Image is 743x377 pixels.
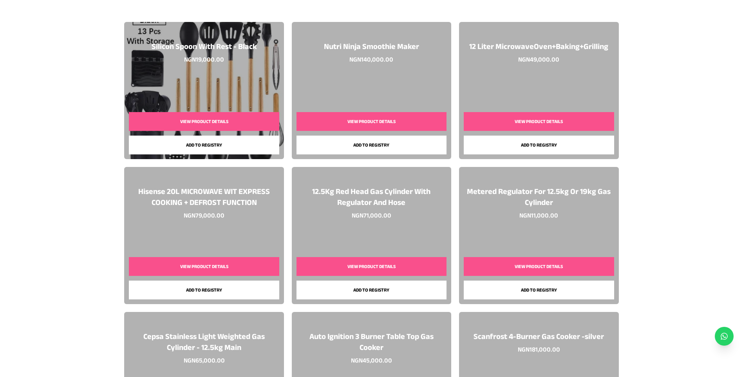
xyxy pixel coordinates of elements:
h3: Silicon Spoon With Rest - Black [152,41,257,52]
button: Add to registry [129,281,279,299]
p: NGN 79,000.00 [184,208,224,220]
h3: Metered Regulator For 12.5kg Or 19kg Gas Cylinder [467,186,611,208]
h3: Hisense 20L MICROWAVE WIT EXPRESS COOKING + DEFROST FUNCTION [132,186,276,208]
h3: 12.5Kg Red Head Gas Cylinder With Regulator And Hose [300,186,443,208]
p: NGN 19,000.00 [184,52,224,64]
p: NGN 71,000.00 [352,208,391,220]
h3: Nutri Ninja Smoothie Maker [324,41,419,52]
button: View Product Details [296,112,447,131]
button: View Product Details [129,112,279,131]
button: Add to registry [464,281,614,299]
p: NGN 45,000.00 [351,353,392,365]
p: NGN 11,000.00 [519,208,558,220]
p: NGN 49,000.00 [518,52,559,64]
h3: Auto Ignition 3 Burner Table Top Gas Cooker [300,331,443,353]
h3: 12 Liter MicrowaveOven+Baking+Grilling [469,41,608,52]
button: Add to registry [296,136,447,154]
button: View Product Details [464,112,614,131]
button: View Product Details [296,257,447,276]
p: NGN 181,000.00 [518,342,560,354]
button: View Product Details [464,257,614,276]
p: NGN 65,000.00 [184,353,225,365]
h3: Scanfrost 4-Burner Gas Cooker -silver [474,331,604,342]
button: Add to registry [464,136,614,154]
button: Add to registry [296,281,447,299]
button: View Product Details [129,257,279,276]
p: NGN 140,000.00 [349,52,393,64]
h3: Cepsa Stainless Light Weighted Gas Cylinder - 12.5kg Main [132,331,276,353]
button: Add to registry [129,136,279,154]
